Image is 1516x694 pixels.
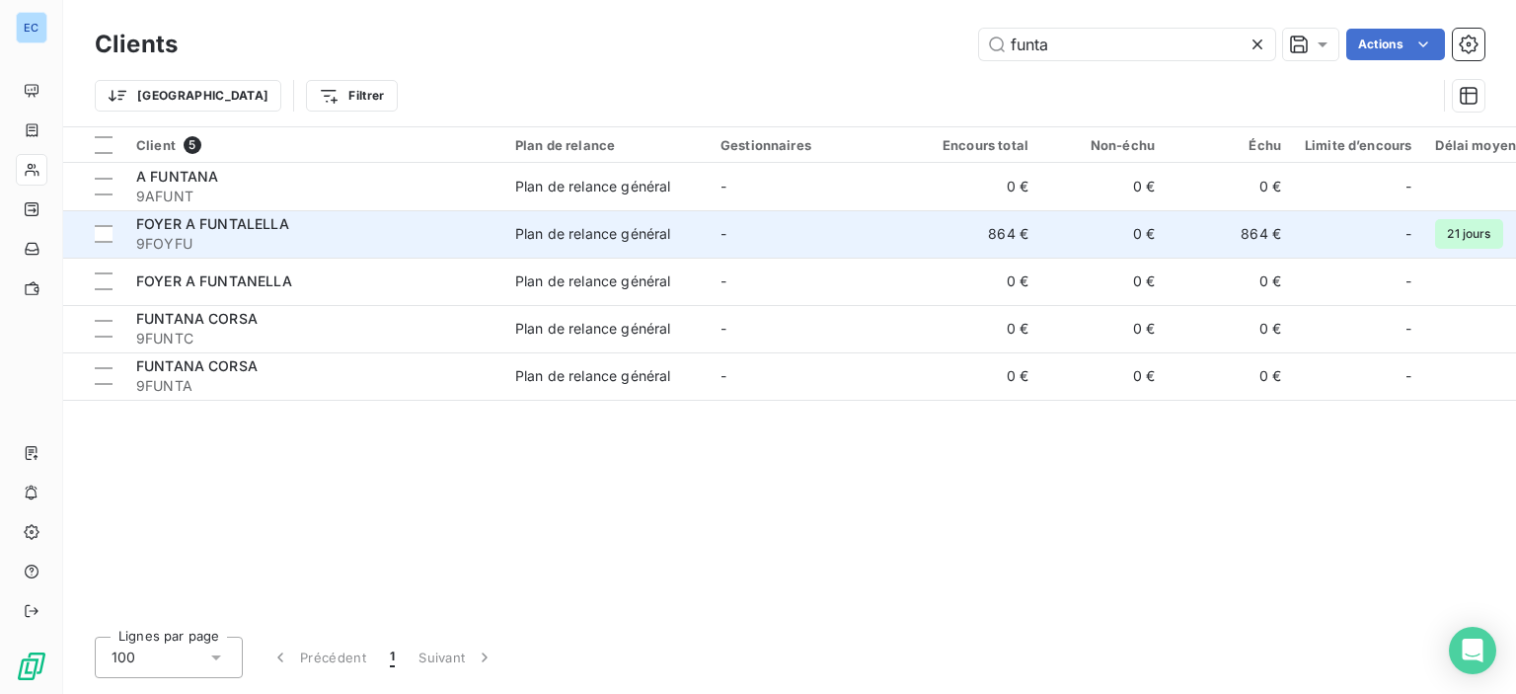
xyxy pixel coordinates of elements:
td: 0 € [914,258,1040,305]
div: Plan de relance général [515,271,670,291]
div: Non-échu [1052,137,1155,153]
span: 9FOYFU [136,234,492,254]
span: - [720,272,726,289]
span: FOYER A FUNTANELLA [136,272,292,289]
span: FUNTANA CORSA [136,357,258,374]
span: Client [136,137,176,153]
span: - [1405,366,1411,386]
div: Plan de relance général [515,177,670,196]
button: Précédent [259,637,378,678]
div: Open Intercom Messenger [1449,627,1496,674]
span: - [720,367,726,384]
span: - [720,225,726,242]
span: 1 [390,648,395,667]
span: A FUNTANA [136,168,218,185]
td: 0 € [914,305,1040,352]
td: 0 € [1040,163,1167,210]
div: Échu [1178,137,1281,153]
td: 0 € [1167,258,1293,305]
span: - [720,320,726,337]
td: 0 € [1040,305,1167,352]
td: 0 € [1167,305,1293,352]
td: 0 € [1040,258,1167,305]
td: 0 € [1167,163,1293,210]
button: 1 [378,637,407,678]
button: [GEOGRAPHIC_DATA] [95,80,281,112]
h3: Clients [95,27,178,62]
button: Actions [1346,29,1445,60]
div: Gestionnaires [720,137,902,153]
span: - [1405,177,1411,196]
div: Encours total [926,137,1028,153]
span: 100 [112,648,135,667]
span: 9AFUNT [136,187,492,206]
button: Filtrer [306,80,397,112]
span: FOYER A FUNTALELLA [136,215,289,232]
span: 9FUNTC [136,329,492,348]
span: - [720,178,726,194]
input: Rechercher [979,29,1275,60]
span: 9FUNTA [136,376,492,396]
td: 864 € [914,210,1040,258]
td: 0 € [1040,210,1167,258]
div: Plan de relance général [515,366,670,386]
span: - [1405,319,1411,339]
div: Limite d’encours [1305,137,1411,153]
span: 5 [184,136,201,154]
div: Plan de relance général [515,319,670,339]
td: 0 € [914,163,1040,210]
td: 0 € [1040,352,1167,400]
td: 864 € [1167,210,1293,258]
div: EC [16,12,47,43]
span: - [1405,271,1411,291]
span: 21 jours [1435,219,1502,249]
span: - [1405,224,1411,244]
td: 0 € [1167,352,1293,400]
td: 0 € [914,352,1040,400]
div: Plan de relance général [515,224,670,244]
span: FUNTANA CORSA [136,310,258,327]
button: Suivant [407,637,506,678]
div: Plan de relance [515,137,697,153]
img: Logo LeanPay [16,651,47,682]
